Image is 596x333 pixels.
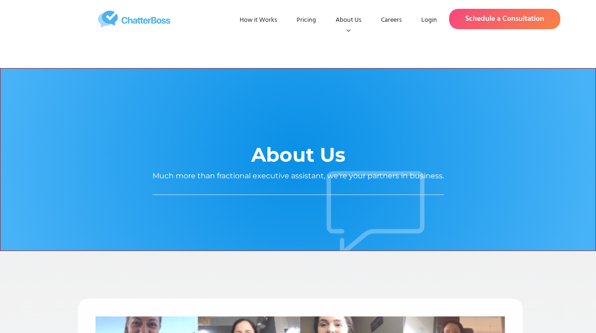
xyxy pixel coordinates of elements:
[36,11,232,28] a: home
[232,12,285,29] a: How it Works
[251,143,345,167] h1: About Us
[449,9,560,29] a: Schedule a Consultation
[336,16,361,25] div: About Us
[289,12,323,29] a: Pricing
[374,12,409,29] a: Careers
[414,12,444,29] a: Login
[328,12,369,29] div: About Us
[152,171,444,181] div: Much more than fractional executive assistant, we're your partners in business.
